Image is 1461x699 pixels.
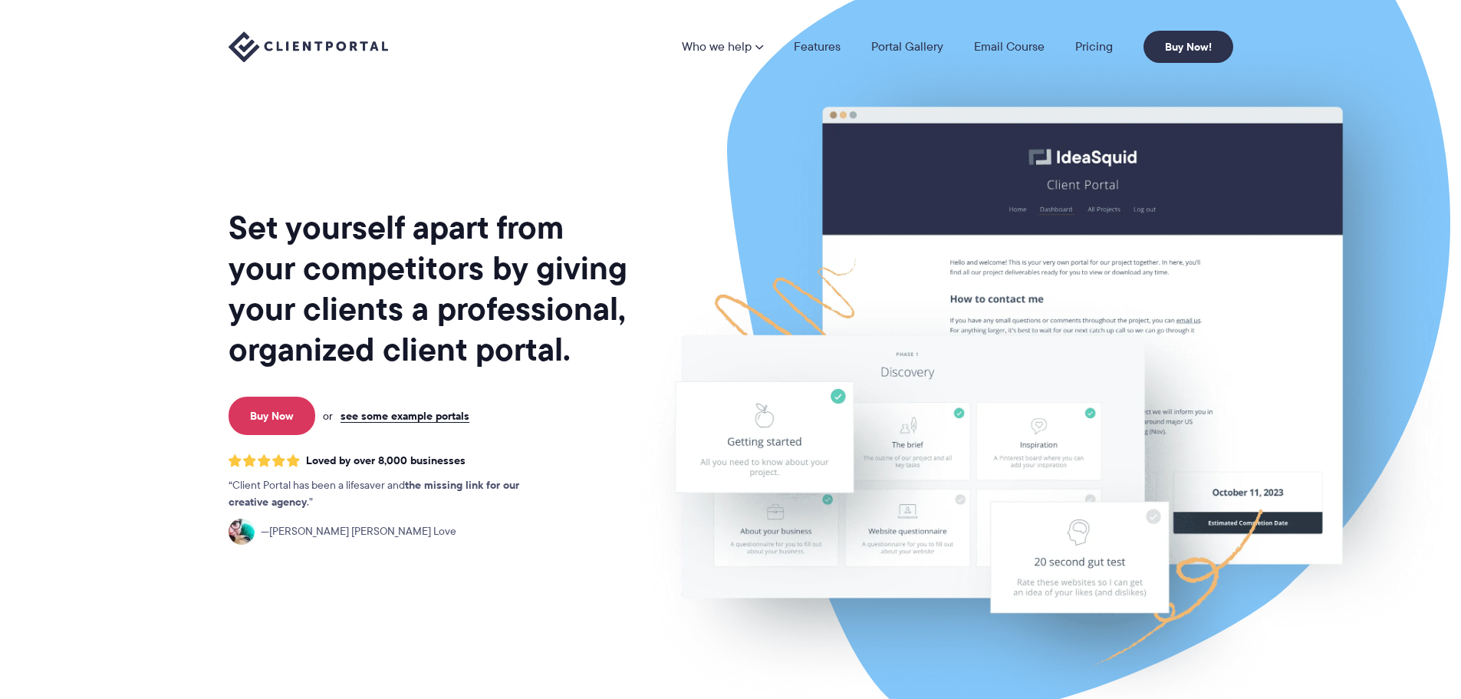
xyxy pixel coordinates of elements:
a: Pricing [1075,41,1113,53]
p: Client Portal has been a lifesaver and . [229,477,551,511]
h1: Set yourself apart from your competitors by giving your clients a professional, organized client ... [229,207,630,370]
a: see some example portals [341,409,469,423]
span: [PERSON_NAME] [PERSON_NAME] Love [261,523,456,540]
a: Buy Now! [1143,31,1233,63]
span: Loved by over 8,000 businesses [306,454,466,467]
a: Email Course [974,41,1045,53]
a: Who we help [682,41,763,53]
a: Features [794,41,841,53]
a: Buy Now [229,397,315,435]
span: or [323,409,333,423]
a: Portal Gallery [871,41,943,53]
strong: the missing link for our creative agency [229,476,519,510]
